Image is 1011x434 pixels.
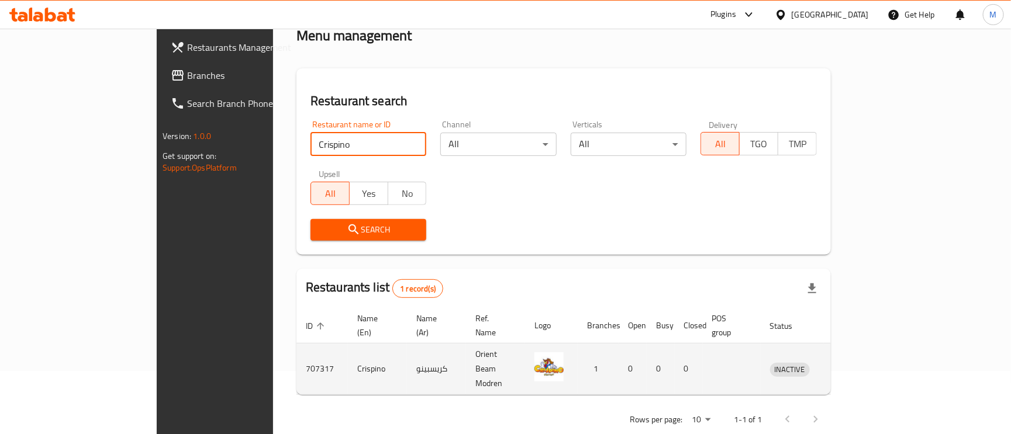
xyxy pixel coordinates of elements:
[319,170,340,178] label: Upsell
[306,279,443,298] h2: Restaurants list
[392,279,443,298] div: Total records count
[440,133,557,156] div: All
[407,343,466,395] td: كريسبينو
[525,308,578,343] th: Logo
[675,343,703,395] td: 0
[466,343,525,395] td: Orient Beam Modren
[187,40,316,54] span: Restaurants Management
[296,308,864,395] table: enhanced table
[393,185,422,202] span: No
[630,412,682,427] p: Rows per page:
[388,182,427,205] button: No
[571,133,687,156] div: All
[712,311,747,339] span: POS group
[357,311,393,339] span: Name (En)
[161,61,326,89] a: Branches
[310,219,427,241] button: Search
[778,132,817,155] button: TMP
[734,412,762,427] p: 1-1 of 1
[354,185,384,202] span: Yes
[647,308,675,343] th: Busy
[824,308,864,343] th: Action
[647,343,675,395] td: 0
[619,343,647,395] td: 0
[310,92,817,110] h2: Restaurant search
[792,8,869,21] div: [GEOGRAPHIC_DATA]
[739,132,778,155] button: TGO
[187,68,316,82] span: Branches
[161,33,326,61] a: Restaurants Management
[706,136,735,152] span: All
[534,352,564,381] img: Crispino
[187,96,316,110] span: Search Branch Phone
[161,89,326,117] a: Search Branch Phone
[687,411,715,429] div: Rows per page:
[348,343,407,395] td: Crispino
[320,223,417,237] span: Search
[416,311,452,339] span: Name (Ar)
[296,26,412,45] h2: Menu management
[744,136,774,152] span: TGO
[475,311,511,339] span: Ref. Name
[193,129,211,144] span: 1.0.0
[709,120,738,129] label: Delivery
[701,132,740,155] button: All
[163,129,191,144] span: Version:
[306,319,328,333] span: ID
[578,343,619,395] td: 1
[163,148,216,164] span: Get support on:
[770,363,810,376] span: INACTIVE
[310,133,427,156] input: Search for restaurant name or ID..
[619,308,647,343] th: Open
[675,308,703,343] th: Closed
[393,283,443,294] span: 1 record(s)
[349,182,388,205] button: Yes
[310,182,350,205] button: All
[578,308,619,343] th: Branches
[163,160,237,175] a: Support.OpsPlatform
[990,8,997,21] span: M
[770,319,808,333] span: Status
[316,185,345,202] span: All
[783,136,812,152] span: TMP
[710,8,736,22] div: Plugins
